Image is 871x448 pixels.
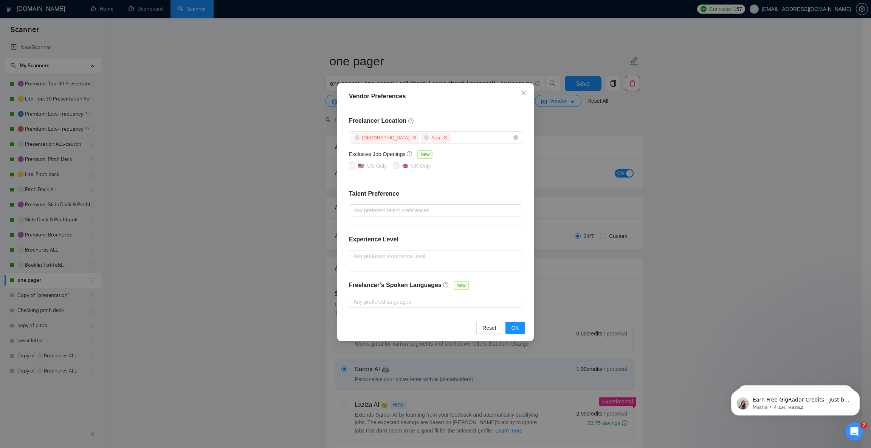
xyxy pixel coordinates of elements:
span: question-circle [443,282,449,288]
span: 7 [861,422,867,428]
span: close [411,133,419,142]
span: close [521,90,527,96]
h4: Experience Level [349,235,398,244]
iframe: Intercom live chat [845,422,863,440]
span: close [441,133,449,142]
button: OK [505,322,525,334]
div: UK Only [411,162,431,170]
span: OK [511,324,519,332]
img: 🇺🇸 [358,163,364,168]
span: Asia [431,135,440,141]
span: global [424,135,429,140]
span: [GEOGRAPHIC_DATA] [362,135,409,141]
div: Vendor Preferences [349,92,522,101]
span: question-circle [408,118,414,124]
iframe: Intercom notifications сообщение [720,375,871,428]
h5: Exclusive Job Openings [349,150,405,158]
span: Reset [482,324,496,332]
h4: Freelancer Location [349,116,522,125]
span: New [454,281,469,290]
button: Close [513,83,534,104]
div: US Only [367,162,387,170]
h4: Talent Preference [349,189,522,198]
span: New [417,150,432,159]
button: Reset [476,322,502,334]
h4: Freelancer's Spoken Languages [349,281,442,290]
span: question-circle [407,151,413,157]
span: close-circle [513,135,518,140]
img: 🇬🇧 [403,163,408,168]
span: global [355,135,360,140]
